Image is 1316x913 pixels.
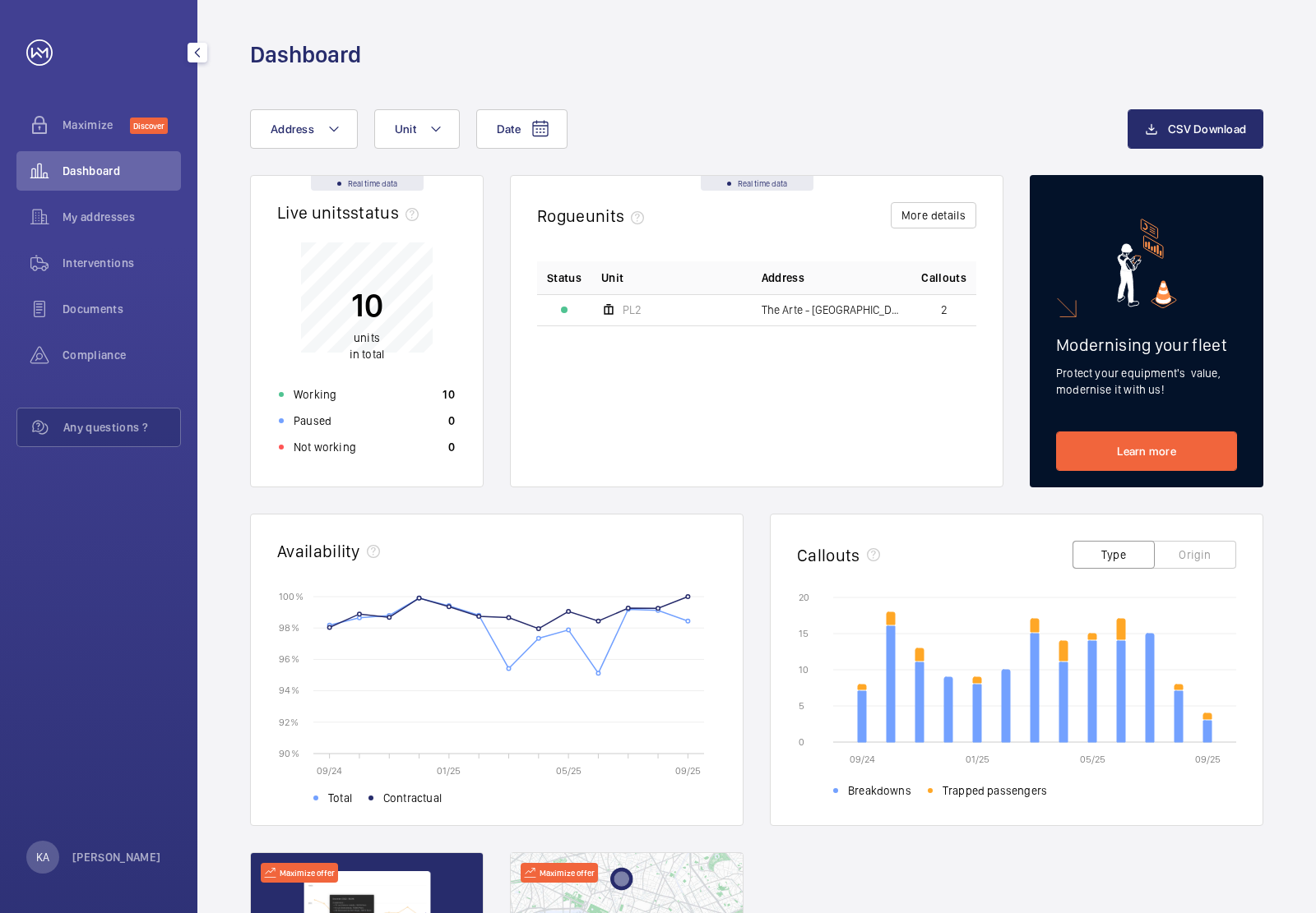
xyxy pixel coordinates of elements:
[328,790,352,806] span: Total
[383,790,442,806] span: Contractual
[130,118,168,134] span: Discover
[850,754,875,765] text: 09/24
[279,622,299,634] text: 98 %
[437,765,461,777] text: 01/25
[63,209,181,225] span: My addresses
[921,270,966,286] span: Callouts
[701,176,813,191] div: Real time data
[1168,122,1246,136] span: CSV Download
[294,386,336,403] p: Working
[63,301,181,317] span: Documents
[799,664,809,676] text: 10
[623,304,642,316] span: PL2
[762,270,804,286] span: Address
[277,541,360,561] h2: Availability
[1117,219,1177,308] img: marketing-card.svg
[891,202,976,228] button: More details
[799,592,809,603] text: 20
[317,765,342,777] text: 09/24
[277,202,425,223] h2: Live units
[294,413,331,429] p: Paused
[63,163,181,179] span: Dashboard
[1154,541,1236,569] button: Origin
[799,700,804,712] text: 5
[1056,431,1237,471] a: Learn more
[601,270,623,286] span: Unit
[537,205,651,226] h2: Rogue
[675,765,701,777] text: 09/25
[799,736,804,748] text: 0
[63,347,181,363] span: Compliance
[497,122,521,136] span: Date
[63,419,180,436] span: Any questions ?
[279,653,299,665] text: 96 %
[448,413,455,429] p: 0
[448,439,455,455] p: 0
[350,202,425,223] span: status
[1073,541,1155,569] button: Type
[279,590,304,602] text: 100 %
[797,545,860,565] h2: Callouts
[311,176,424,191] div: Real time data
[350,330,384,362] p: in total
[63,117,130,133] span: Maximize
[586,205,651,226] span: units
[250,39,361,70] h1: Dashboard
[294,439,356,455] p: Not working
[72,849,161,865] p: [PERSON_NAME]
[261,863,338,883] div: Maximize offer
[279,685,299,696] text: 94 %
[1056,334,1237,355] h2: Modernising your fleet
[556,765,582,777] text: 05/25
[279,747,299,759] text: 90 %
[799,628,809,639] text: 15
[36,849,49,865] p: KA
[250,109,358,149] button: Address
[941,304,948,316] span: 2
[848,782,911,799] span: Breakdowns
[271,122,314,136] span: Address
[521,863,598,883] div: Maximize offer
[395,122,416,136] span: Unit
[63,255,181,271] span: Interventions
[476,109,568,149] button: Date
[1056,365,1237,398] p: Protect your equipment's value, modernise it with us!
[943,782,1047,799] span: Trapped passengers
[279,716,299,727] text: 92 %
[1128,109,1263,149] button: CSV Download
[762,304,902,316] span: The Arte - [GEOGRAPHIC_DATA][DATE]
[350,284,384,325] p: 10
[1195,754,1221,765] text: 09/25
[443,386,455,403] p: 10
[1080,754,1105,765] text: 05/25
[374,109,460,149] button: Unit
[547,270,582,286] p: Status
[354,331,380,344] span: units
[966,754,989,765] text: 01/25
